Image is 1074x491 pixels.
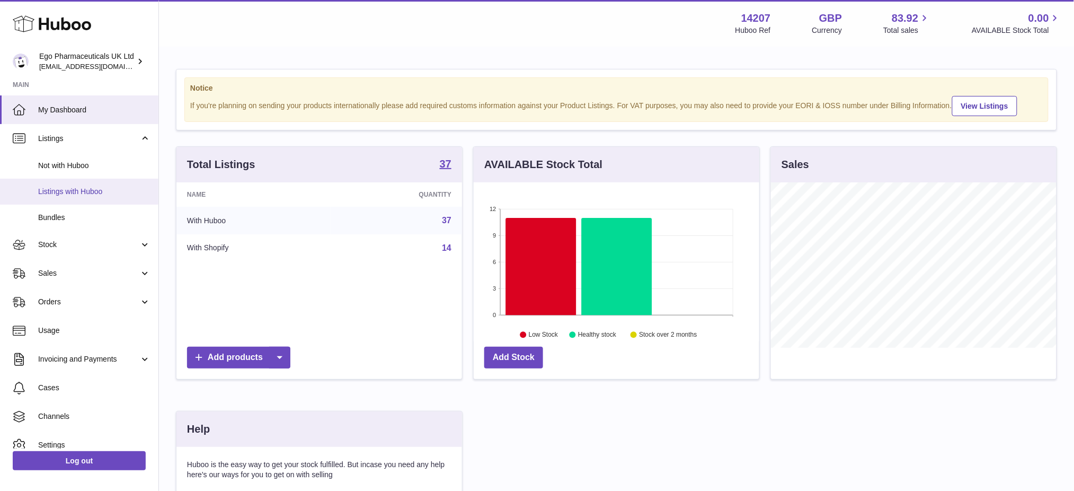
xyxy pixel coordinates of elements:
[38,187,150,197] span: Listings with Huboo
[493,312,496,318] text: 0
[883,25,930,36] span: Total sales
[13,451,146,470] a: Log out
[38,105,150,115] span: My Dashboard
[490,206,496,212] text: 12
[493,232,496,239] text: 9
[187,157,255,172] h3: Total Listings
[176,182,331,207] th: Name
[38,440,150,450] span: Settings
[39,51,135,72] div: Ego Pharmaceuticals UK Ltd
[484,347,543,369] a: Add Stock
[176,234,331,262] td: With Shopify
[38,161,150,171] span: Not with Huboo
[484,157,602,172] h3: AVAILABLE Stock Total
[190,83,1043,93] strong: Notice
[493,259,496,265] text: 6
[39,62,156,71] span: [EMAIL_ADDRESS][DOMAIN_NAME]
[38,134,139,144] span: Listings
[38,411,150,422] span: Channels
[1028,11,1049,25] span: 0.00
[972,25,1061,36] span: AVAILABLE Stock Total
[13,54,29,69] img: internalAdmin-14207@internal.huboo.com
[440,159,451,171] a: 37
[639,331,697,339] text: Stock over 2 months
[38,268,139,278] span: Sales
[529,331,558,339] text: Low Stock
[892,11,918,25] span: 83.92
[187,347,290,369] a: Add products
[741,11,771,25] strong: 14207
[38,240,139,250] span: Stock
[952,96,1017,116] a: View Listings
[442,243,451,252] a: 14
[38,297,139,307] span: Orders
[187,422,210,436] h3: Help
[38,326,150,336] span: Usage
[442,216,451,225] a: 37
[38,354,139,364] span: Invoicing and Payments
[883,11,930,36] a: 83.92 Total sales
[819,11,842,25] strong: GBP
[331,182,462,207] th: Quantity
[38,383,150,393] span: Cases
[38,213,150,223] span: Bundles
[782,157,809,172] h3: Sales
[176,207,331,234] td: With Huboo
[440,159,451,169] strong: 37
[493,285,496,292] text: 3
[187,460,451,480] p: Huboo is the easy way to get your stock fulfilled. But incase you need any help here's our ways f...
[578,331,617,339] text: Healthy stock
[190,94,1043,116] div: If you're planning on sending your products internationally please add required customs informati...
[735,25,771,36] div: Huboo Ref
[812,25,842,36] div: Currency
[972,11,1061,36] a: 0.00 AVAILABLE Stock Total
